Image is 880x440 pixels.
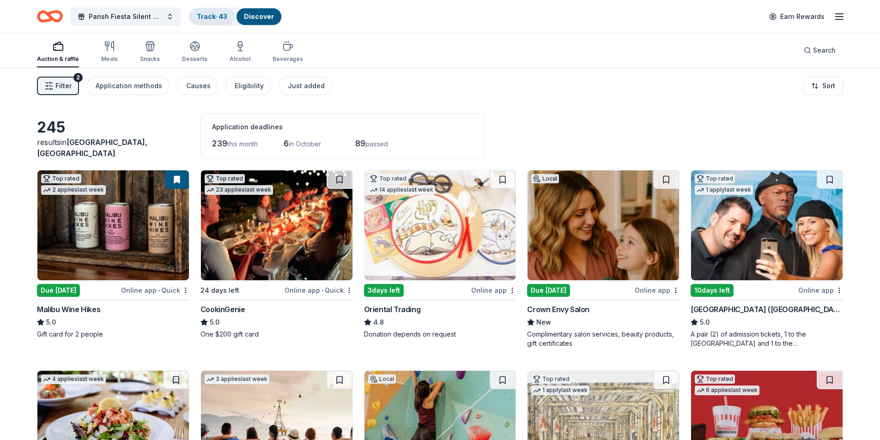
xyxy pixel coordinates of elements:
[691,284,734,297] div: 10 days left
[200,285,239,296] div: 24 days left
[691,304,843,315] div: [GEOGRAPHIC_DATA] ([GEOGRAPHIC_DATA])
[89,11,163,22] span: Parish Fiesta Silent Auction
[197,12,227,20] a: Track· 43
[528,170,679,280] img: Image for Crown Envy Salon
[695,174,735,183] div: Top rated
[527,170,680,348] a: Image for Crown Envy SalonLocalDue [DATE]Online appCrown Envy SalonNewComplimentary salon service...
[373,317,384,328] span: 4.8
[691,170,843,348] a: Image for Hollywood Wax Museum (Hollywood)Top rated1 applylast week10days leftOnline app[GEOGRAPH...
[37,55,79,63] div: Auction & raffle
[200,304,245,315] div: CookinGenie
[37,118,189,137] div: 245
[527,330,680,348] div: Complimentary salon services, beauty products, gift certificates
[37,137,189,159] div: results
[691,330,843,348] div: A pair (2) of admission tickets, 1 to the [GEOGRAPHIC_DATA] and 1 to the [GEOGRAPHIC_DATA]
[273,37,303,67] button: Beverages
[37,6,63,27] a: Home
[158,287,160,294] span: •
[695,386,759,395] div: 6 applies last week
[182,37,207,67] button: Desserts
[37,37,79,67] button: Auction & raffle
[284,139,289,148] span: 6
[235,80,264,91] div: Eligibility
[365,140,388,148] span: passed
[205,174,245,183] div: Top rated
[210,317,219,328] span: 5.0
[364,330,516,339] div: Donation depends on request
[527,284,570,297] div: Due [DATE]
[41,174,81,183] div: Top rated
[822,80,835,91] span: Sort
[273,55,303,63] div: Beverages
[691,170,843,280] img: Image for Hollywood Wax Museum (Hollywood)
[364,170,516,339] a: Image for Oriental TradingTop rated14 applieslast week3days leftOnline appOriental Trading4.8Dona...
[364,304,421,315] div: Oriental Trading
[212,139,227,148] span: 239
[101,37,118,67] button: Meals
[200,330,353,339] div: One $200 gift card
[188,7,282,26] button: Track· 43Discover
[531,374,571,384] div: Top rated
[37,284,80,297] div: Due [DATE]
[140,37,160,67] button: Snacks
[200,170,353,339] a: Image for CookinGenieTop rated23 applieslast week24 days leftOnline app•QuickCookinGenie5.0One $2...
[177,77,218,95] button: Causes
[322,287,323,294] span: •
[230,37,250,67] button: Alcohol
[635,284,680,296] div: Online app
[531,386,589,395] div: 1 apply last week
[695,185,753,195] div: 1 apply last week
[695,374,735,384] div: Top rated
[531,174,559,183] div: Local
[205,374,269,384] div: 3 applies last week
[796,41,843,60] button: Search
[86,77,170,95] button: Application methods
[37,138,147,158] span: in
[186,80,211,91] div: Causes
[201,170,352,280] img: Image for CookinGenie
[368,174,408,183] div: Top rated
[368,185,435,195] div: 14 applies last week
[527,304,589,315] div: Crown Envy Salon
[212,121,473,133] div: Application deadlines
[285,284,353,296] div: Online app Quick
[37,330,189,339] div: Gift card for 2 people
[41,185,106,195] div: 2 applies last week
[536,317,551,328] span: New
[355,139,365,148] span: 89
[37,170,189,280] img: Image for Malibu Wine Hikes
[41,374,106,384] div: 4 applies last week
[140,55,160,63] div: Snacks
[471,284,516,296] div: Online app
[700,317,710,328] span: 5.0
[764,8,830,25] a: Earn Rewards
[37,304,100,315] div: Malibu Wine Hikes
[230,55,250,63] div: Alcohol
[798,284,843,296] div: Online app
[37,138,147,158] span: [GEOGRAPHIC_DATA], [GEOGRAPHIC_DATA]
[182,55,207,63] div: Desserts
[55,80,72,91] span: Filter
[37,77,79,95] button: Filter2
[364,170,516,280] img: Image for Oriental Trading
[96,80,162,91] div: Application methods
[244,12,274,20] a: Discover
[46,317,56,328] span: 5.0
[73,73,83,82] div: 2
[227,140,258,148] span: this month
[803,77,843,95] button: Sort
[364,284,404,297] div: 3 days left
[121,284,189,296] div: Online app Quick
[70,7,181,26] button: Parish Fiesta Silent Auction
[205,185,273,195] div: 23 applies last week
[368,374,396,384] div: Local
[279,77,332,95] button: Just added
[101,55,118,63] div: Meals
[288,80,325,91] div: Just added
[289,140,321,148] span: in October
[37,170,189,339] a: Image for Malibu Wine HikesTop rated2 applieslast weekDue [DATE]Online app•QuickMalibu Wine Hikes...
[225,77,271,95] button: Eligibility
[813,45,836,56] span: Search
